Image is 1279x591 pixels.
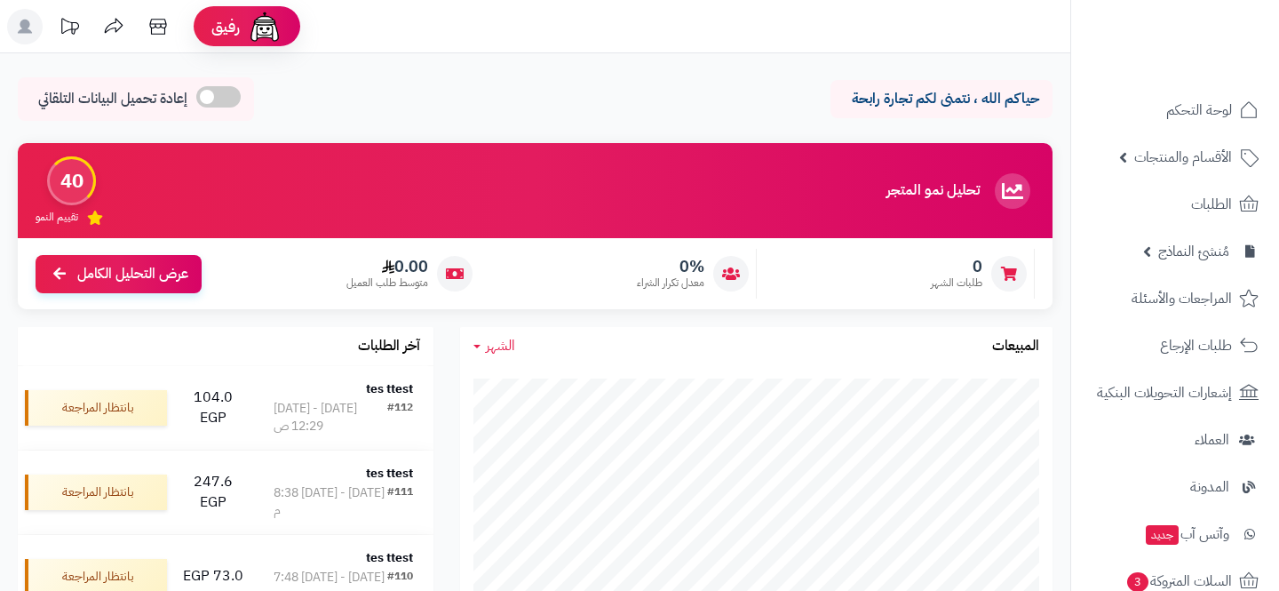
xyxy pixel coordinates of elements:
[1082,513,1268,555] a: وآتس آبجديد
[36,255,202,293] a: عرض التحليل الكامل
[1082,371,1268,414] a: إشعارات التحويلات البنكية
[1082,277,1268,320] a: المراجعات والأسئلة
[1158,44,1262,81] img: logo-2.png
[1195,427,1229,452] span: العملاء
[1160,333,1232,358] span: طلبات الإرجاع
[174,451,253,534] td: 247.6 EGP
[931,257,982,276] span: 0
[387,484,413,520] div: #111
[1082,324,1268,367] a: طلبات الإرجاع
[211,16,240,37] span: رفيق
[1190,475,1229,499] span: المدونة
[1097,380,1232,405] span: إشعارات التحويلات البنكية
[366,548,413,567] strong: tes ttest
[637,257,704,276] span: 0%
[36,210,78,225] span: تقييم النمو
[1134,145,1232,170] span: الأقسام والمنتجات
[387,400,413,435] div: #112
[844,89,1039,109] p: حياكم الله ، نتمنى لكم تجارة رابحة
[47,9,91,49] a: تحديثات المنصة
[346,257,428,276] span: 0.00
[992,339,1039,355] h3: المبيعات
[1132,286,1232,311] span: المراجعات والأسئلة
[247,9,282,44] img: ai-face.png
[25,390,167,426] div: بانتظار المراجعة
[1146,525,1179,545] span: جديد
[1166,98,1232,123] span: لوحة التحكم
[473,336,515,356] a: الشهر
[1191,192,1232,217] span: الطلبات
[886,183,980,199] h3: تحليل نمو المتجر
[25,475,167,510] div: بانتظار المراجعة
[1158,239,1229,264] span: مُنشئ النماذج
[174,366,253,450] td: 104.0 EGP
[637,276,704,291] span: معدل تكرار الشراء
[274,400,387,435] div: [DATE] - [DATE] 12:29 ص
[1144,522,1229,547] span: وآتس آب
[358,339,420,355] h3: آخر الطلبات
[1082,419,1268,461] a: العملاء
[346,276,428,291] span: متوسط طلب العميل
[77,264,188,284] span: عرض التحليل الكامل
[274,484,387,520] div: [DATE] - [DATE] 8:38 م
[1082,89,1268,132] a: لوحة التحكم
[486,335,515,356] span: الشهر
[366,379,413,398] strong: tes ttest
[1082,183,1268,226] a: الطلبات
[366,464,413,483] strong: tes ttest
[38,89,187,109] span: إعادة تحميل البيانات التلقائي
[1082,466,1268,508] a: المدونة
[931,276,982,291] span: طلبات الشهر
